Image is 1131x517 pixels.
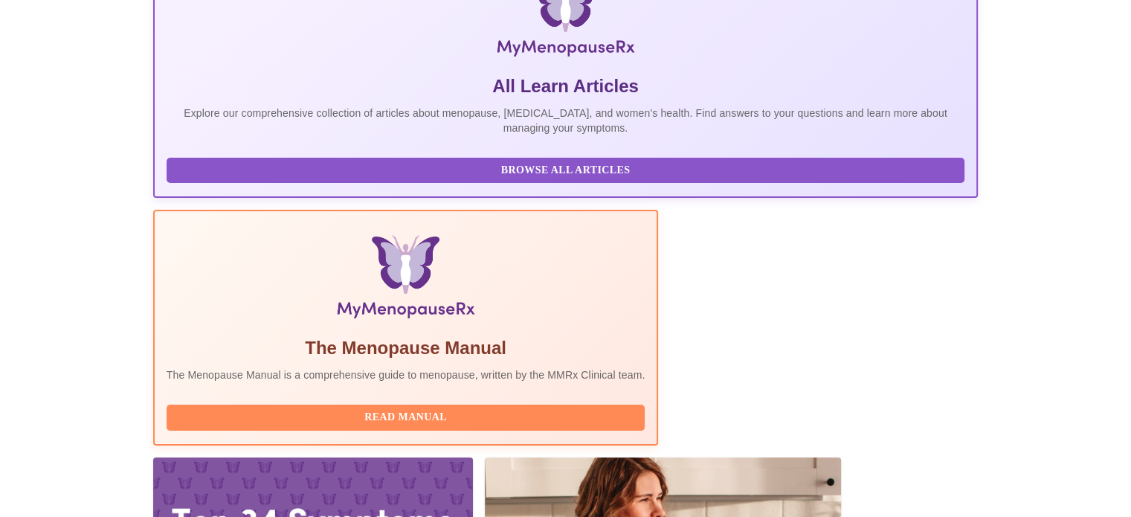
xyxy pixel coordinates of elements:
h5: The Menopause Manual [167,336,645,360]
img: Menopause Manual [242,235,569,324]
a: Browse All Articles [167,163,969,176]
span: Browse All Articles [181,161,950,180]
p: Explore our comprehensive collection of articles about menopause, [MEDICAL_DATA], and women's hea... [167,106,965,135]
button: Read Manual [167,405,645,431]
p: The Menopause Manual is a comprehensive guide to menopause, written by the MMRx Clinical team. [167,367,645,382]
button: Browse All Articles [167,158,965,184]
h5: All Learn Articles [167,74,965,98]
span: Read Manual [181,408,631,427]
a: Read Manual [167,410,649,423]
